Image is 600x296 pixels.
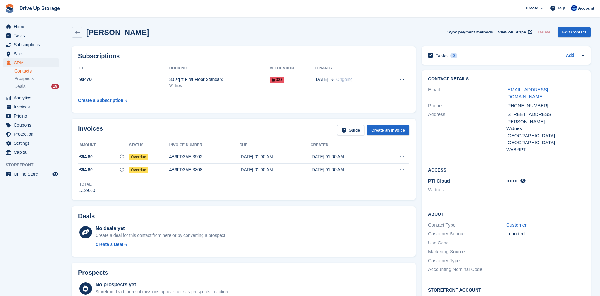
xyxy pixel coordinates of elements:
[79,187,95,194] div: £129.60
[428,167,584,173] h2: Access
[428,257,506,264] div: Customer Type
[3,49,59,58] a: menu
[506,239,584,247] div: -
[337,125,365,135] a: Guide
[506,222,527,228] a: Customer
[3,170,59,178] a: menu
[428,186,506,193] li: Widnes
[506,102,584,109] div: [PHONE_NUMBER]
[3,103,59,111] a: menu
[506,146,584,153] div: WA8 6PT
[14,22,51,31] span: Home
[129,154,148,160] span: Overdue
[3,93,59,102] a: menu
[79,167,93,173] span: £64.80
[3,112,59,120] a: menu
[169,63,270,73] th: Booking
[14,121,51,129] span: Coupons
[428,102,506,109] div: Phone
[428,77,584,82] h2: Contact Details
[14,68,59,74] a: Contacts
[86,28,149,37] h2: [PERSON_NAME]
[566,52,574,59] a: Add
[78,269,108,276] h2: Prospects
[428,222,506,229] div: Contact Type
[315,63,385,73] th: Tenancy
[558,27,591,37] a: Edit Contact
[14,112,51,120] span: Pricing
[78,95,127,106] a: Create a Subscription
[506,230,584,238] div: Imported
[367,125,409,135] a: Create an Invoice
[14,58,51,67] span: CRM
[239,153,310,160] div: [DATE] 01:00 AM
[78,125,103,135] h2: Invoices
[14,83,59,90] a: Deals 19
[428,248,506,255] div: Marketing Source
[3,31,59,40] a: menu
[14,83,26,89] span: Deals
[428,230,506,238] div: Customer Source
[239,167,310,173] div: [DATE] 01:00 AM
[3,22,59,31] a: menu
[78,53,409,60] h2: Subscriptions
[169,76,270,83] div: 30 sq ft First Floor Standard
[428,211,584,217] h2: About
[270,63,315,73] th: Allocation
[129,140,169,150] th: Status
[311,153,382,160] div: [DATE] 01:00 AM
[95,281,229,288] div: No prospects yet
[14,103,51,111] span: Invoices
[95,232,226,239] div: Create a deal for this contact from here or by converting a prospect.
[14,31,51,40] span: Tasks
[578,5,594,12] span: Account
[95,241,226,248] a: Create a Deal
[436,53,448,58] h2: Tasks
[79,153,93,160] span: £64.80
[169,167,240,173] div: 4B9FD3AE-3308
[78,97,123,104] div: Create a Subscription
[14,93,51,102] span: Analytics
[3,58,59,67] a: menu
[506,111,584,125] div: [STREET_ADDRESS][PERSON_NAME]
[428,178,450,183] span: PTI Cloud
[78,76,169,83] div: 90470
[52,170,59,178] a: Preview store
[78,63,169,73] th: ID
[3,139,59,148] a: menu
[506,87,548,99] a: [EMAIL_ADDRESS][DOMAIN_NAME]
[14,75,59,82] a: Prospects
[311,167,382,173] div: [DATE] 01:00 AM
[557,5,565,11] span: Help
[78,140,129,150] th: Amount
[5,4,14,13] img: stora-icon-8386f47178a22dfd0bd8f6a31ec36ba5ce8667c1dd55bd0f319d3a0aa187defe.svg
[506,248,584,255] div: -
[526,5,538,11] span: Create
[506,178,518,183] span: •••••••
[428,111,506,153] div: Address
[14,130,51,138] span: Protection
[571,5,577,11] img: Widnes Team
[450,53,457,58] div: 0
[428,86,506,100] div: Email
[311,140,382,150] th: Created
[6,162,62,168] span: Storefront
[536,27,553,37] button: Delete
[506,139,584,146] div: [GEOGRAPHIC_DATA]
[506,132,584,139] div: [GEOGRAPHIC_DATA]
[3,148,59,157] a: menu
[78,213,95,220] h2: Deals
[51,84,59,89] div: 19
[3,40,59,49] a: menu
[3,121,59,129] a: menu
[169,83,270,88] div: Widnes
[428,239,506,247] div: Use Case
[129,167,148,173] span: Overdue
[239,140,310,150] th: Due
[3,130,59,138] a: menu
[315,76,328,83] span: [DATE]
[506,257,584,264] div: -
[270,77,284,83] span: 323
[496,27,533,37] a: View on Stripe
[95,288,229,295] div: Storefront lead form submissions appear here as prospects to action.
